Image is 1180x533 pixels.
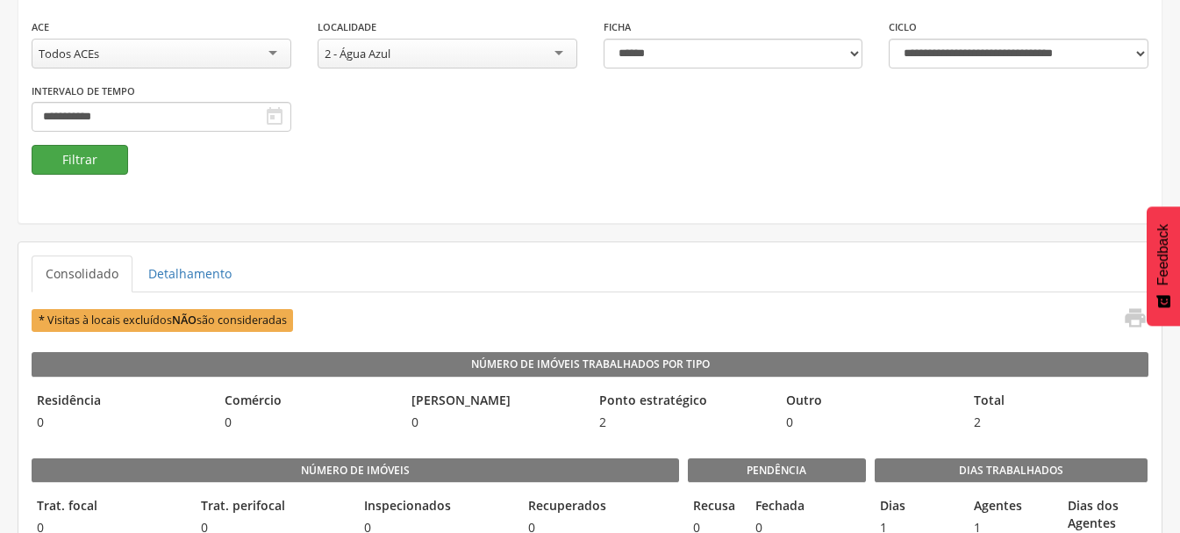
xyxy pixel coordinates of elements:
legend: Ponto estratégico [594,392,773,412]
legend: Recusa [688,497,741,517]
button: Filtrar [32,145,128,175]
i:  [264,106,285,127]
label: Ficha [604,20,631,34]
legend: Número de Imóveis Trabalhados por Tipo [32,352,1148,377]
span: 2 [969,414,1148,431]
span: 0 [32,414,211,431]
span: Feedback [1155,224,1171,285]
legend: Número de imóveis [32,458,679,483]
div: 2 - Água Azul [325,46,390,61]
button: Feedback - Mostrar pesquisa [1147,206,1180,326]
span: 0 [219,414,398,431]
legend: Total [969,392,1148,412]
legend: Dias dos Agentes [1062,497,1148,532]
legend: Dias [875,497,960,517]
label: Ciclo [889,20,917,34]
span: 0 [406,414,585,431]
legend: Comércio [219,392,398,412]
legend: Dias Trabalhados [875,458,1147,483]
b: NÃO [172,313,197,328]
legend: Outro [781,392,960,412]
span: * Visitas à locais excluídos são consideradas [32,309,293,331]
div: Todos ACEs [39,46,99,61]
legend: Inspecionados [359,497,514,517]
legend: [PERSON_NAME] [406,392,585,412]
a:  [1112,306,1148,335]
legend: Trat. focal [32,497,187,517]
span: 0 [781,414,960,431]
legend: Pendência [688,458,867,483]
legend: Agentes [969,497,1054,517]
legend: Recuperados [523,497,678,517]
legend: Residência [32,392,211,412]
legend: Trat. perifocal [196,497,351,517]
a: Consolidado [32,256,132,292]
label: ACE [32,20,49,34]
legend: Fechada [750,497,804,517]
span: 2 [594,414,773,431]
label: Intervalo de Tempo [32,84,135,98]
i:  [1123,306,1148,330]
a: Detalhamento [134,256,246,292]
label: Localidade [318,20,376,34]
